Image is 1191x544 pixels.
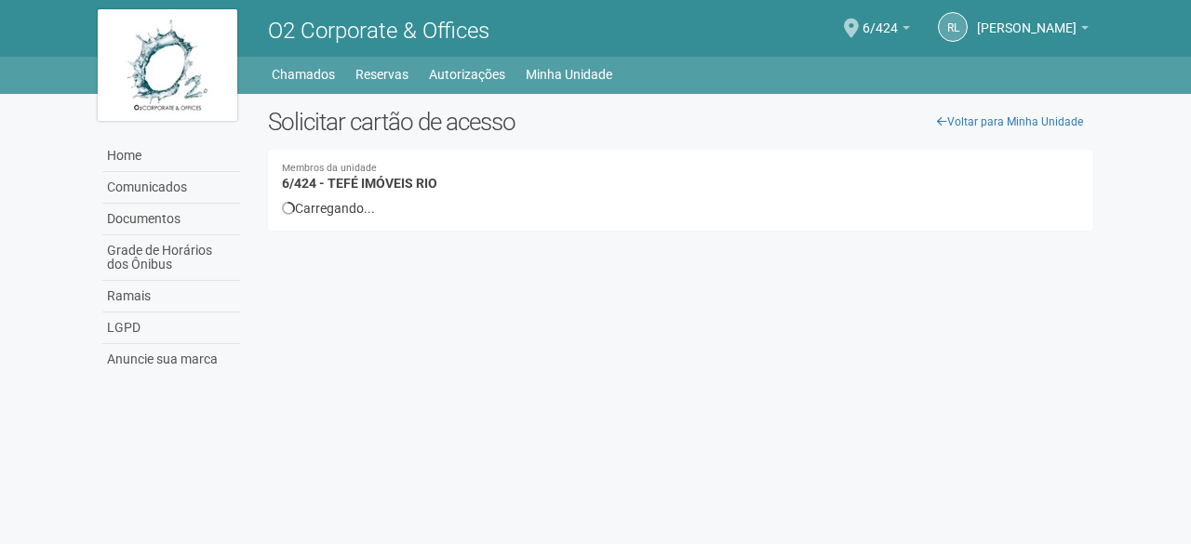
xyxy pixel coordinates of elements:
[429,61,505,87] a: Autorizações
[102,235,240,281] a: Grade de Horários dos Ônibus
[927,108,1093,136] a: Voltar para Minha Unidade
[102,140,240,172] a: Home
[268,108,1093,136] h2: Solicitar cartão de acesso
[102,172,240,204] a: Comunicados
[102,344,240,375] a: Anuncie sua marca
[282,164,1079,191] h4: 6/424 - TEFÉ IMÓVEIS RIO
[526,61,612,87] a: Minha Unidade
[102,204,240,235] a: Documentos
[282,164,1079,174] small: Membros da unidade
[977,23,1089,38] a: [PERSON_NAME]
[977,3,1077,35] span: Robson Luiz Ferraro Motta
[268,18,489,44] span: O2 Corporate & Offices
[355,61,408,87] a: Reservas
[282,200,1079,217] div: Carregando...
[863,23,910,38] a: 6/424
[98,9,237,121] img: logo.jpg
[863,3,898,35] span: 6/424
[938,12,968,42] a: RL
[102,281,240,312] a: Ramais
[272,61,335,87] a: Chamados
[102,312,240,344] a: LGPD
